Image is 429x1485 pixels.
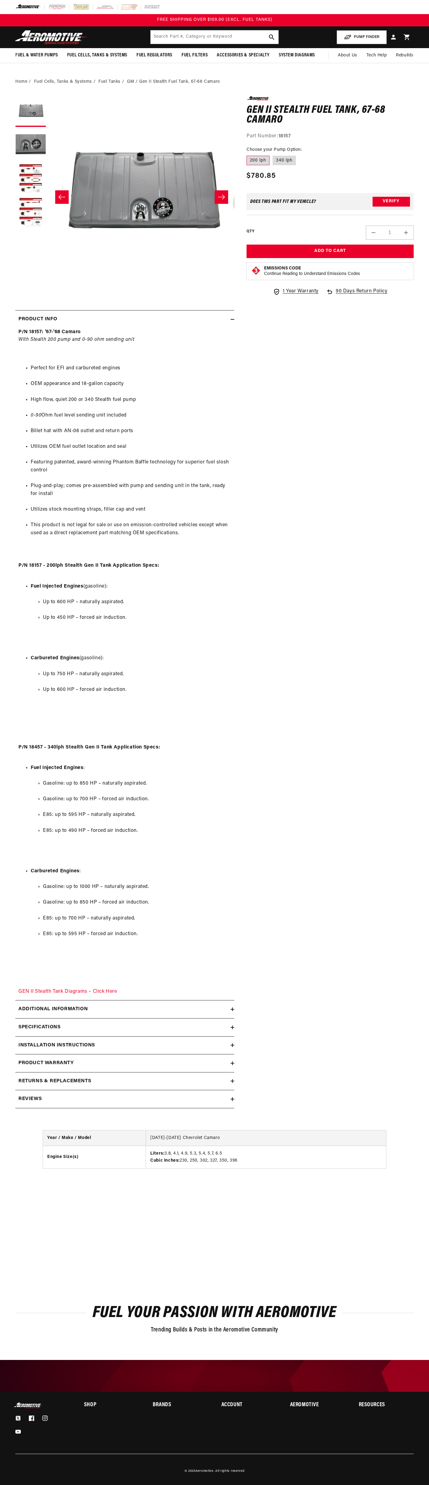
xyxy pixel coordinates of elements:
li: E85: up to 595 HP – naturally aspirated. [43,811,231,819]
li: E85: up to 700 HP – naturally aspirated. [43,915,231,923]
label: 340 lph [273,156,296,166]
input: Search by Part Number, Category or Keyword [151,30,279,44]
em: With Stealth 200 pump and 0-90 ohm sending unit [18,337,134,342]
td: [DATE]-[DATE] Chevrolet Camaro [146,1130,386,1146]
small: © 2025 . [185,1469,214,1473]
strong: Fuel Injected Engines [31,765,83,770]
button: search button [265,30,278,44]
span: 1 Year Warranty [283,287,319,295]
summary: Product warranty [15,1054,234,1072]
legend: Choose your Pump Option: [247,147,302,153]
a: 90 Days Return Policy [326,287,388,302]
span: 90 Days Return Policy [336,287,388,302]
li: (gasoline): [31,654,231,718]
label: QTY [247,229,254,234]
button: Add to Cart [247,245,414,258]
h1: Gen II Stealth Fuel Tank, 67-68 Camaro [247,105,414,125]
a: Aeromotive [196,1469,213,1473]
strong: P/N 18157 - 200lph Stealth Gen II Tank Application Specs: [18,563,159,568]
li: Gasoline: up to 1000 HP – naturally aspirated. [43,883,231,891]
span: Fuel & Water Pumps [15,52,58,59]
span: Trending Builds & Posts in the Aeromotive Community [151,1327,278,1333]
h2: Product warranty [18,1059,74,1067]
span: $780.85 [247,170,276,181]
td: 3.8, 4.1, 4.9, 5.3, 5.4, 5.7, 6.5 230, 250, 302, 327, 350, 396 [146,1146,386,1168]
summary: System Diagrams [274,48,320,63]
summary: Installation Instructions [15,1037,234,1054]
summary: Tech Help [362,48,391,63]
p: Continue Reading to Understand Emissions Codes [264,271,360,277]
summary: Fuel & Water Pumps [11,48,63,63]
summary: Additional information [15,1000,234,1018]
summary: Specifications [15,1019,234,1036]
div: Does This part fit My vehicle? [250,199,316,204]
li: Plug-and-play; comes pre-assembled with pump and sending unit in the tank, ready for install [31,482,231,498]
summary: Reviews [15,1090,234,1108]
li: Gen II Stealth Fuel Tank, 67-68 Camaro [139,78,220,85]
span: Rebuilds [396,52,414,59]
li: OEM appearance and 18-gallon capacity [31,380,231,388]
strong: Carbureted Engines [31,869,79,874]
h2: Reviews [18,1095,42,1103]
th: Engine Size(s) [43,1146,146,1168]
button: PUMP FINDER [337,30,387,44]
summary: Brands [153,1403,208,1408]
li: Billet hat with AN-06 outlet and return ports [31,427,231,435]
img: Emissions code [251,266,261,276]
li: E85: up to 595 HP – forced air induction. [43,930,231,938]
img: Aeromotive [13,1403,44,1408]
h2: Resources [359,1403,414,1408]
img: Aeromotive [13,30,90,44]
li: This product is not legal for sale or use on emission-controlled vehicles except when used as a d... [31,521,231,537]
strong: Fuel Injected Engines [31,584,83,589]
li: : [31,867,231,963]
li: Gasoline: up to 700 HP – forced air induction. [43,795,231,803]
summary: Fuel Filters [177,48,212,63]
span: FREE SHIPPING OVER $109.00 (EXCL. FUEL TANKS) [157,17,272,22]
li: Up to 450 HP – forced air induction. [43,614,231,622]
li: Gasoline: up to 850 HP – naturally aspirated. [43,780,231,788]
small: All rights reserved [215,1469,244,1473]
a: Home [15,78,27,85]
summary: Returns & replacements [15,1072,234,1090]
span: Tech Help [366,52,387,59]
span: Fuel Cells, Tanks & Systems [67,52,127,59]
button: Slide right [215,190,228,204]
span: Accessories & Specialty [217,52,270,59]
strong: Carbureted Engines [31,656,79,661]
button: Emissions CodeContinue Reading to Understand Emissions Codes [264,266,360,277]
strong: P/N 18457 - 340lph Stealth Gen II Tank Application Specs: [18,745,160,750]
li: Up to 600 HP – naturally aspirated. [43,598,231,606]
h2: Product Info [18,315,57,323]
summary: Aeromotive [290,1403,345,1408]
span: Fuel Filters [182,52,208,59]
div: Part Number: [247,132,414,140]
button: Load image 1 in gallery view [15,96,46,127]
a: 1 Year Warranty [273,287,319,295]
strong: Liters: [150,1151,164,1156]
li: Up to 750 HP – naturally aspirated. [43,670,231,678]
label: 200 lph [247,156,270,166]
h2: Fuel Your Passion with Aeromotive [15,1306,414,1320]
button: Verify [373,197,410,207]
button: Slide left [55,190,69,204]
summary: Shop [84,1403,139,1408]
li: Perfect for EFI and carbureted engines [31,364,231,372]
button: Load image 2 in gallery view [15,130,46,161]
em: 0-90 [31,413,41,418]
nav: breadcrumbs [15,78,414,85]
strong: Emissions Code [264,266,301,271]
a: GEN II Stealth Tank Diagrams – Click Here [18,989,117,994]
h2: Specifications [18,1023,60,1031]
summary: Account [221,1403,276,1408]
summary: Fuel Regulators [132,48,177,63]
span: Fuel Regulators [136,52,172,59]
li: Utilizes OEM fuel outlet location and seal [31,443,231,451]
button: Load image 4 in gallery view [15,197,46,228]
summary: Fuel Cells, Tanks & Systems [63,48,132,63]
strong: P/N 18157: '67-'68 Camaro [18,329,81,334]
